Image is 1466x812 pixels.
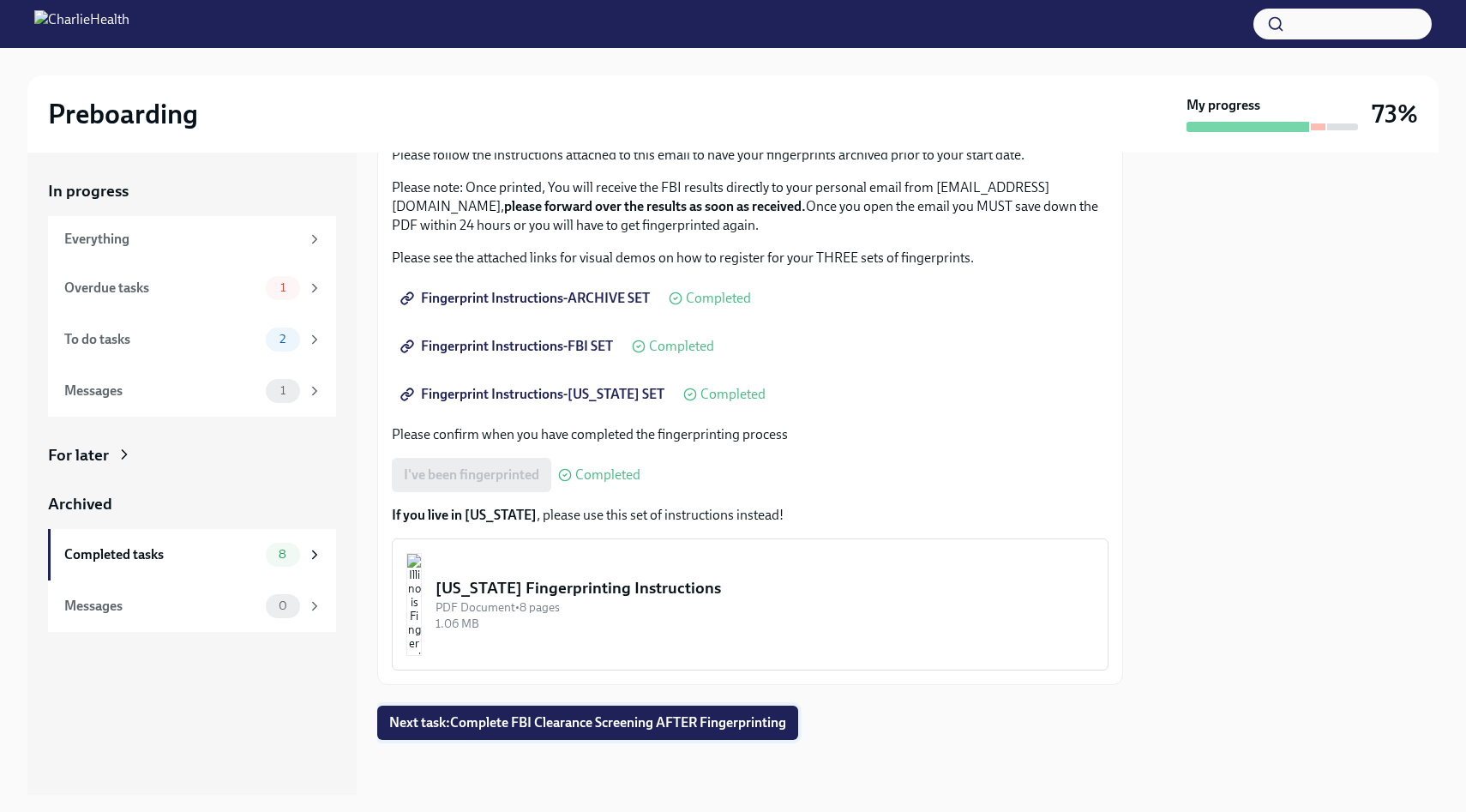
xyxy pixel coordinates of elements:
[377,706,798,740] button: Next task:Complete FBI Clearance Screening AFTER Fingerprinting
[392,425,1109,444] p: Please confirm when you have completed the fingerprinting process
[392,329,625,364] a: Fingerprint Instructions-FBI SET
[700,388,766,401] span: Completed
[406,553,422,656] img: Illinois Fingerprinting Instructions
[269,333,296,346] span: 2
[404,290,650,307] span: Fingerprint Instructions-ARCHIVE SET
[1372,99,1418,129] h3: 73%
[392,377,676,412] a: Fingerprint Instructions-[US_STATE] SET
[48,444,336,466] a: For later
[686,292,751,305] span: Completed
[64,545,259,564] div: Completed tasks
[404,386,664,403] span: Fingerprint Instructions-[US_STATE] SET
[504,198,806,214] strong: please forward over the results as soon as received.
[268,548,297,561] span: 8
[48,97,198,131] h2: Preboarding
[270,384,296,397] span: 1
[1187,96,1260,115] strong: My progress
[64,597,259,616] div: Messages
[34,10,129,38] img: CharlieHealth
[270,281,296,294] span: 1
[575,468,640,482] span: Completed
[392,281,662,316] a: Fingerprint Instructions-ARCHIVE SET
[48,493,336,515] a: Archived
[64,279,259,298] div: Overdue tasks
[404,338,613,355] span: Fingerprint Instructions-FBI SET
[48,216,336,262] a: Everything
[48,314,336,365] a: To do tasks2
[48,444,109,466] div: For later
[64,330,259,349] div: To do tasks
[392,507,537,523] strong: If you live in [US_STATE]
[392,178,1109,235] p: Please note: Once printed, You will receive the FBI results directly to your personal email from ...
[48,180,336,202] a: In progress
[436,577,1094,599] div: [US_STATE] Fingerprinting Instructions
[64,230,300,249] div: Everything
[392,249,1109,268] p: Please see the attached links for visual demos on how to register for your THREE sets of fingerpr...
[48,529,336,580] a: Completed tasks8
[392,146,1109,165] p: Please follow the instructions attached to this email to have your fingerprints archived prior to...
[64,382,259,400] div: Messages
[436,616,1094,632] div: 1.06 MB
[48,580,336,632] a: Messages0
[48,262,336,314] a: Overdue tasks1
[389,714,786,731] span: Next task : Complete FBI Clearance Screening AFTER Fingerprinting
[48,365,336,417] a: Messages1
[649,340,714,353] span: Completed
[436,599,1094,616] div: PDF Document • 8 pages
[392,538,1109,671] button: [US_STATE] Fingerprinting InstructionsPDF Document•8 pages1.06 MB
[268,599,297,612] span: 0
[392,506,1109,525] p: , please use this set of instructions instead!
